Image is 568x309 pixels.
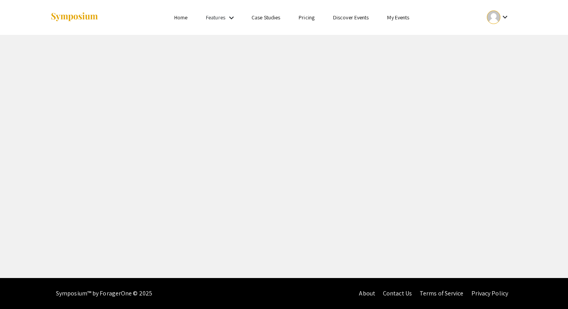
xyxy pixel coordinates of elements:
[227,13,236,22] mat-icon: Expand Features list
[500,12,510,22] mat-icon: Expand account dropdown
[420,289,464,297] a: Terms of Service
[479,9,518,26] button: Expand account dropdown
[50,12,99,22] img: Symposium by ForagerOne
[333,14,369,21] a: Discover Events
[206,14,225,21] a: Features
[359,289,375,297] a: About
[299,14,315,21] a: Pricing
[535,274,562,303] iframe: Chat
[383,289,412,297] a: Contact Us
[174,14,187,21] a: Home
[252,14,280,21] a: Case Studies
[387,14,409,21] a: My Events
[471,289,508,297] a: Privacy Policy
[56,278,152,309] div: Symposium™ by ForagerOne © 2025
